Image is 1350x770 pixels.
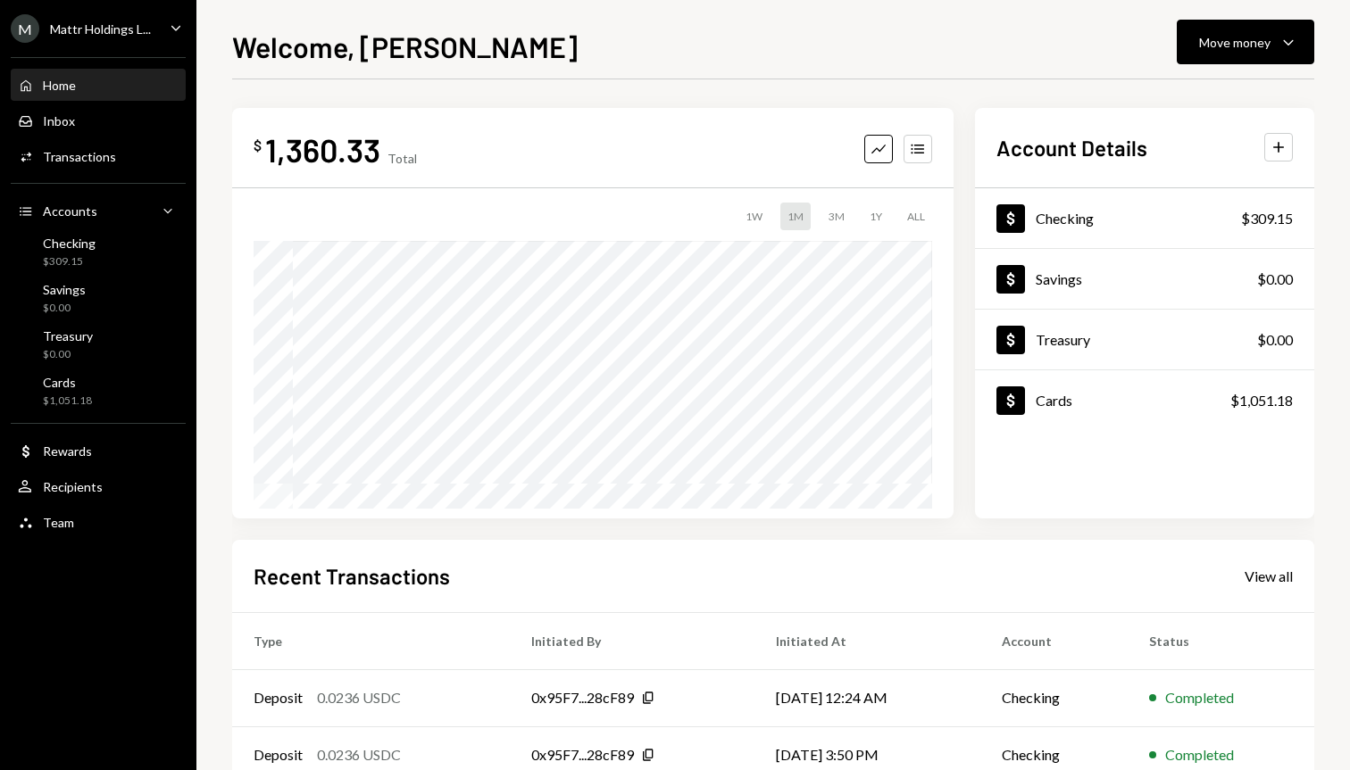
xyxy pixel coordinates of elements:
[43,78,76,93] div: Home
[11,323,186,366] a: Treasury$0.00
[1036,210,1094,227] div: Checking
[975,310,1314,369] a: Treasury$0.00
[43,443,92,459] div: Rewards
[900,203,932,230] div: ALL
[11,470,186,502] a: Recipients
[754,612,980,669] th: Initiated At
[1241,208,1293,229] div: $309.15
[11,277,186,319] a: Savings$0.00
[317,687,401,708] div: 0.0236 USDC
[1165,687,1234,708] div: Completed
[1165,744,1234,766] div: Completed
[11,140,186,172] a: Transactions
[11,104,186,137] a: Inbox
[43,347,93,362] div: $0.00
[11,14,39,43] div: M
[1177,20,1314,64] button: Move money
[1245,567,1293,585] div: View all
[43,113,75,128] div: Inbox
[980,669,1128,726] td: Checking
[11,506,186,538] a: Team
[531,744,634,766] div: 0x95F7...28cF89
[1199,33,1271,52] div: Move money
[821,203,852,230] div: 3M
[531,687,634,708] div: 0x95F7...28cF89
[43,328,93,344] div: Treasury
[11,195,186,227] a: Accounts
[254,744,303,766] div: Deposit
[1036,392,1072,409] div: Cards
[1257,329,1293,351] div: $0.00
[1036,331,1090,348] div: Treasury
[1230,390,1293,411] div: $1,051.18
[862,203,889,230] div: 1Y
[1245,566,1293,585] a: View all
[43,236,96,251] div: Checking
[11,435,186,467] a: Rewards
[43,282,86,297] div: Savings
[43,479,103,494] div: Recipients
[232,612,510,669] th: Type
[43,203,97,219] div: Accounts
[232,29,578,64] h1: Welcome, [PERSON_NAME]
[11,69,186,101] a: Home
[43,149,116,164] div: Transactions
[387,151,417,166] div: Total
[254,561,450,591] h2: Recent Transactions
[1128,612,1314,669] th: Status
[11,230,186,273] a: Checking$309.15
[980,612,1128,669] th: Account
[43,375,92,390] div: Cards
[975,249,1314,309] a: Savings$0.00
[738,203,770,230] div: 1W
[43,515,74,530] div: Team
[975,370,1314,430] a: Cards$1,051.18
[754,669,980,726] td: [DATE] 12:24 AM
[975,188,1314,248] a: Checking$309.15
[510,612,754,669] th: Initiated By
[43,301,86,316] div: $0.00
[43,393,92,409] div: $1,051.18
[780,203,811,230] div: 1M
[317,744,401,766] div: 0.0236 USDC
[1036,270,1082,287] div: Savings
[50,21,151,37] div: Mattr Holdings L...
[254,137,262,154] div: $
[254,687,303,708] div: Deposit
[11,369,186,412] a: Cards$1,051.18
[265,129,380,170] div: 1,360.33
[43,254,96,269] div: $309.15
[996,133,1147,162] h2: Account Details
[1257,269,1293,290] div: $0.00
